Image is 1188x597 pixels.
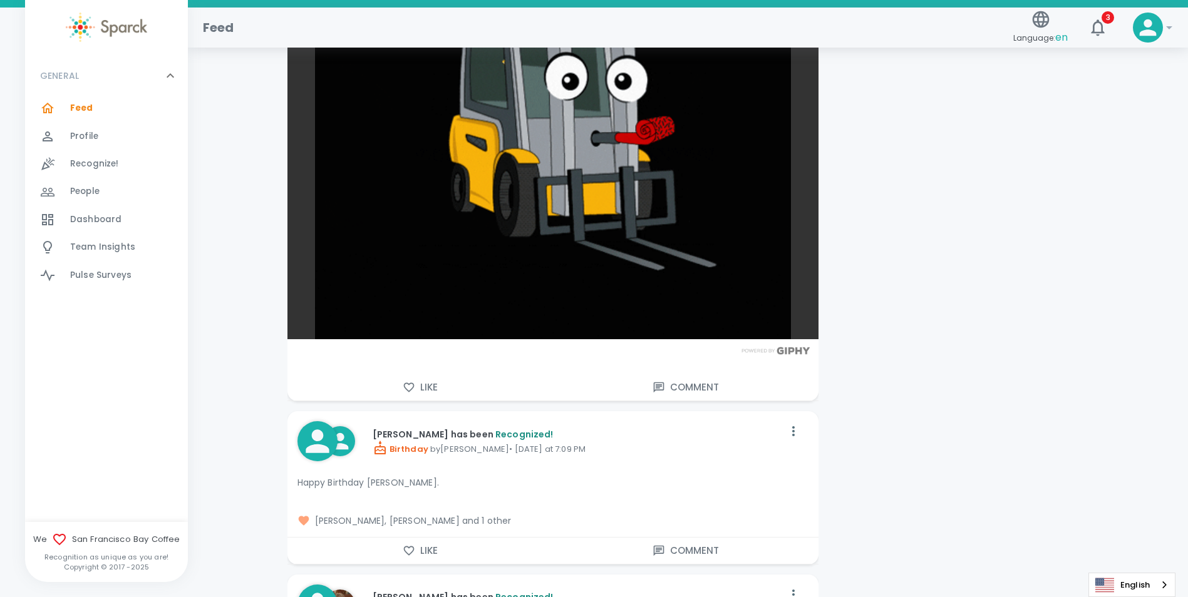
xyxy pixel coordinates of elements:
[25,94,188,294] div: GENERAL
[25,206,188,233] a: Dashboard
[66,13,147,42] img: Sparck logo
[1008,6,1073,50] button: Language:en
[297,476,808,489] p: Happy Birthday [PERSON_NAME].
[1088,573,1175,597] aside: Language selected: English
[70,102,93,115] span: Feed
[25,13,188,42] a: Sparck logo
[25,262,188,289] a: Pulse Surveys
[1089,573,1175,596] a: English
[738,347,814,355] img: Powered by GIPHY
[70,185,100,198] span: People
[287,374,553,401] button: Like
[70,213,121,226] span: Dashboard
[25,233,188,261] a: Team Insights
[25,532,188,547] span: We San Francisco Bay Coffee
[1102,11,1114,24] span: 3
[25,552,188,562] p: Recognition as unique as you are!
[70,269,132,282] span: Pulse Surveys
[25,178,188,205] a: People
[1083,13,1113,43] button: 3
[287,538,553,564] button: Like
[203,18,234,38] h1: Feed
[553,374,819,401] button: Comment
[40,69,79,82] p: GENERAL
[70,241,135,253] span: Team Insights
[553,538,819,564] button: Comment
[373,428,783,441] p: [PERSON_NAME] has been
[25,57,188,94] div: GENERAL
[1013,29,1068,46] span: Language:
[373,441,783,456] p: by [PERSON_NAME] • [DATE] at 7:09 PM
[70,130,98,143] span: Profile
[25,94,188,122] a: Feed
[25,562,188,572] p: Copyright © 2017 - 2025
[1055,30,1068,44] span: en
[25,150,188,178] a: Recognize!
[70,158,119,170] span: Recognize!
[495,428,554,441] span: Recognized!
[297,514,808,527] span: [PERSON_NAME], [PERSON_NAME] and 1 other
[1088,573,1175,597] div: Language
[373,443,428,455] span: Birthday
[25,123,188,150] a: Profile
